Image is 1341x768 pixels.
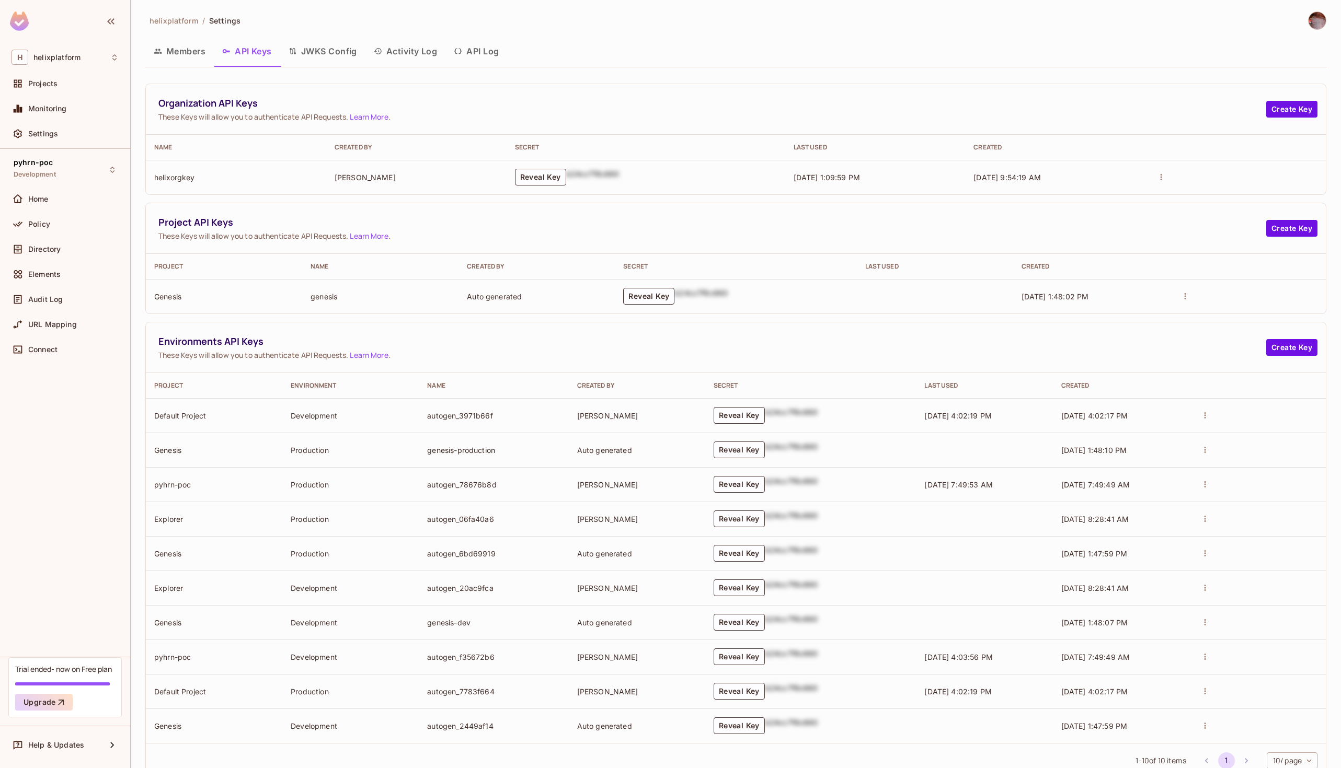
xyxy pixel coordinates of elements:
[365,38,446,64] button: Activity Log
[209,16,240,26] span: Settings
[419,639,568,674] td: autogen_f35672b6
[714,441,765,458] button: Reveal Key
[146,674,282,708] td: Default Project
[569,467,705,502] td: [PERSON_NAME]
[569,605,705,639] td: Auto generated
[765,579,818,596] div: b24cc7f8c660
[1198,615,1212,630] button: actions
[1154,170,1168,184] button: actions
[714,648,765,665] button: Reveal Key
[145,38,214,64] button: Members
[282,605,419,639] td: Development
[1198,408,1212,423] button: actions
[1061,411,1128,420] span: [DATE] 4:02:17 PM
[158,350,1266,360] span: These Keys will allow you to authenticate API Requests. .
[202,16,205,26] li: /
[350,231,388,241] a: Learn More
[973,143,1137,152] div: Created
[146,160,326,194] td: helixorgkey
[419,467,568,502] td: autogen_78676b8d
[1198,684,1212,699] button: actions
[146,708,282,743] td: Genesis
[146,605,282,639] td: Genesis
[282,571,419,605] td: Development
[10,11,29,31] img: SReyMgAAAABJRU5ErkJggg==
[1061,687,1128,696] span: [DATE] 4:02:17 PM
[282,467,419,502] td: Production
[154,143,318,152] div: Name
[28,79,58,88] span: Projects
[1061,584,1129,592] span: [DATE] 8:28:41 AM
[765,510,818,527] div: b24cc7f8c660
[924,687,992,696] span: [DATE] 4:02:19 PM
[282,398,419,433] td: Development
[794,143,957,152] div: Last Used
[1178,289,1193,304] button: actions
[28,270,61,278] span: Elements
[569,536,705,571] td: Auto generated
[28,320,77,329] span: URL Mapping
[1022,292,1089,301] span: [DATE] 1:48:02 PM
[1198,477,1212,492] button: actions
[150,16,198,26] span: helixplatform
[515,169,566,185] button: Reveal Key
[569,398,705,433] td: [PERSON_NAME]
[1198,649,1212,664] button: actions
[146,639,282,674] td: pyhrn-poc
[154,262,294,271] div: Project
[158,231,1266,241] span: These Keys will allow you to authenticate API Requests. .
[282,502,419,536] td: Production
[28,345,58,354] span: Connect
[158,335,1266,348] span: Environments API Keys
[419,674,568,708] td: autogen_7783f664
[765,441,818,458] div: b24cc7f8c660
[765,648,818,665] div: b24cc7f8c660
[765,545,818,562] div: b24cc7f8c660
[146,502,282,536] td: Explorer
[569,433,705,467] td: Auto generated
[1022,262,1161,271] div: Created
[445,38,507,64] button: API Log
[146,433,282,467] td: Genesis
[419,433,568,467] td: genesis-production
[350,112,388,122] a: Learn More
[973,173,1041,182] span: [DATE] 9:54:19 AM
[28,741,84,749] span: Help & Updates
[146,467,282,502] td: pyhrn-poc
[569,708,705,743] td: Auto generated
[714,476,765,493] button: Reveal Key
[146,571,282,605] td: Explorer
[1061,381,1181,390] div: Created
[158,112,1266,122] span: These Keys will allow you to authenticate API Requests. .
[765,407,818,424] div: b24cc7f8c660
[674,288,728,305] div: b24cc7f8c660
[419,398,568,433] td: autogen_3971b66f
[427,381,560,390] div: Name
[566,169,620,185] div: b24cc7f8c660
[1136,755,1186,766] span: 1 - 10 of 10 items
[146,398,282,433] td: Default Project
[794,173,861,182] span: [DATE] 1:09:59 PM
[1309,12,1326,29] img: David Earl
[569,639,705,674] td: [PERSON_NAME]
[1061,722,1128,730] span: [DATE] 1:47:59 PM
[924,480,993,489] span: [DATE] 7:49:53 AM
[214,38,280,64] button: API Keys
[765,614,818,631] div: b24cc7f8c660
[924,411,992,420] span: [DATE] 4:02:19 PM
[459,279,615,313] td: Auto generated
[1061,653,1130,661] span: [DATE] 7:49:49 AM
[302,279,459,313] td: genesis
[158,97,1266,110] span: Organization API Keys
[1061,480,1130,489] span: [DATE] 7:49:49 AM
[28,195,49,203] span: Home
[28,130,58,138] span: Settings
[28,104,67,113] span: Monitoring
[282,639,419,674] td: Development
[15,694,73,711] button: Upgrade
[569,502,705,536] td: [PERSON_NAME]
[146,536,282,571] td: Genesis
[419,708,568,743] td: autogen_2449af14
[1266,101,1317,118] button: Create Key
[1266,339,1317,356] button: Create Key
